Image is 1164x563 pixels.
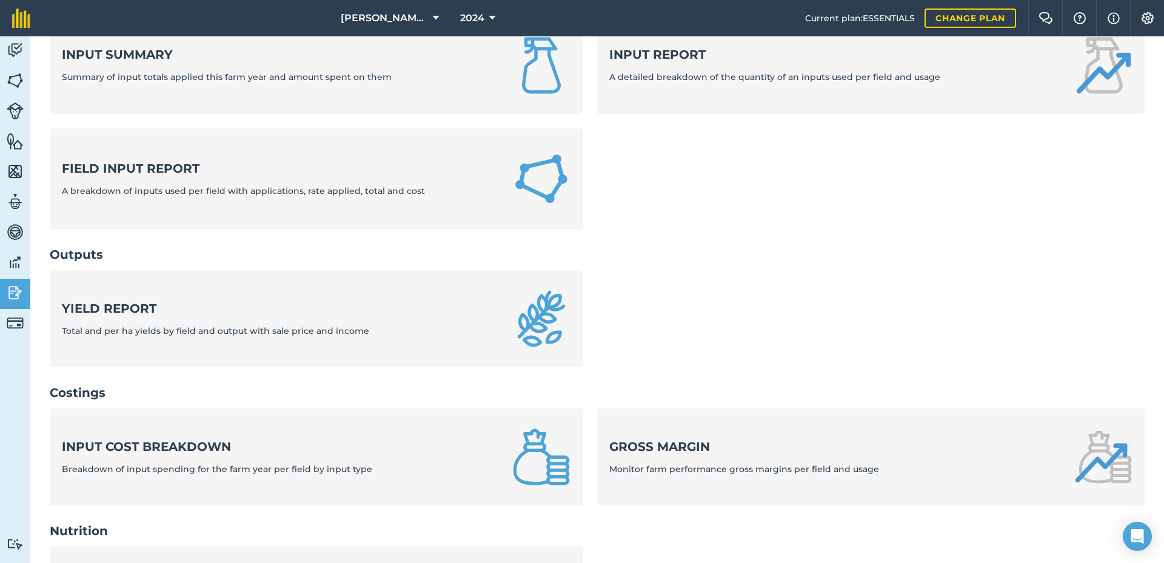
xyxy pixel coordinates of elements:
img: Two speech bubbles overlapping with the left bubble in the forefront [1039,12,1053,24]
a: Field Input ReportA breakdown of inputs used per field with applications, rate applied, total and... [50,128,583,230]
strong: Input cost breakdown [62,438,372,455]
h2: Nutrition [50,522,1145,539]
strong: Input summary [62,46,392,63]
img: Input report [1074,36,1132,95]
img: svg+xml;base64,PD94bWwgdmVyc2lvbj0iMS4wIiBlbmNvZGluZz0idXRmLTgiPz4KPCEtLSBHZW5lcmF0b3I6IEFkb2JlIE... [7,41,24,59]
img: svg+xml;base64,PD94bWwgdmVyc2lvbj0iMS4wIiBlbmNvZGluZz0idXRmLTgiPz4KPCEtLSBHZW5lcmF0b3I6IEFkb2JlIE... [7,284,24,302]
a: Input reportA detailed breakdown of the quantity of an inputs used per field and usage [597,17,1145,114]
img: svg+xml;base64,PD94bWwgdmVyc2lvbj0iMS4wIiBlbmNvZGluZz0idXRmLTgiPz4KPCEtLSBHZW5lcmF0b3I6IEFkb2JlIE... [7,538,24,550]
span: Total and per ha yields by field and output with sale price and income [62,325,369,336]
img: Field Input Report [512,148,570,210]
img: Yield report [512,290,570,348]
img: svg+xml;base64,PD94bWwgdmVyc2lvbj0iMS4wIiBlbmNvZGluZz0idXRmLTgiPz4KPCEtLSBHZW5lcmF0b3I6IEFkb2JlIE... [7,102,24,119]
h2: Costings [50,384,1145,401]
img: svg+xml;base64,PD94bWwgdmVyc2lvbj0iMS4wIiBlbmNvZGluZz0idXRmLTgiPz4KPCEtLSBHZW5lcmF0b3I6IEFkb2JlIE... [7,223,24,241]
a: Input summarySummary of input totals applied this farm year and amount spent on them [50,17,583,114]
span: Summary of input totals applied this farm year and amount spent on them [62,72,392,82]
a: Change plan [925,8,1016,28]
span: Monitor farm performance gross margins per field and usage [609,464,879,475]
img: A question mark icon [1072,12,1087,24]
img: fieldmargin Logo [12,8,30,28]
a: Gross marginMonitor farm performance gross margins per field and usage [597,408,1145,505]
span: 2024 [460,11,484,25]
img: svg+xml;base64,PD94bWwgdmVyc2lvbj0iMS4wIiBlbmNvZGluZz0idXRmLTgiPz4KPCEtLSBHZW5lcmF0b3I6IEFkb2JlIE... [7,253,24,272]
span: Current plan : ESSENTIALS [805,12,915,25]
div: Open Intercom Messenger [1123,522,1152,551]
span: A detailed breakdown of the quantity of an inputs used per field and usage [609,72,940,82]
span: [PERSON_NAME] Farm [341,11,428,25]
img: svg+xml;base64,PHN2ZyB4bWxucz0iaHR0cDovL3d3dy53My5vcmcvMjAwMC9zdmciIHdpZHRoPSI1NiIgaGVpZ2h0PSI2MC... [7,132,24,150]
img: A cog icon [1140,12,1155,24]
img: Gross margin [1074,428,1132,486]
img: Input cost breakdown [512,428,570,486]
strong: Gross margin [609,438,879,455]
span: Breakdown of input spending for the farm year per field by input type [62,464,372,475]
span: A breakdown of inputs used per field with applications, rate applied, total and cost [62,185,425,196]
img: svg+xml;base64,PHN2ZyB4bWxucz0iaHR0cDovL3d3dy53My5vcmcvMjAwMC9zdmciIHdpZHRoPSI1NiIgaGVpZ2h0PSI2MC... [7,72,24,90]
strong: Input report [609,46,940,63]
strong: Yield report [62,300,369,317]
a: Input cost breakdownBreakdown of input spending for the farm year per field by input type [50,408,583,505]
strong: Field Input Report [62,160,425,177]
img: svg+xml;base64,PHN2ZyB4bWxucz0iaHR0cDovL3d3dy53My5vcmcvMjAwMC9zdmciIHdpZHRoPSI1NiIgaGVpZ2h0PSI2MC... [7,162,24,181]
img: svg+xml;base64,PD94bWwgdmVyc2lvbj0iMS4wIiBlbmNvZGluZz0idXRmLTgiPz4KPCEtLSBHZW5lcmF0b3I6IEFkb2JlIE... [7,193,24,211]
h2: Outputs [50,246,1145,263]
img: svg+xml;base64,PD94bWwgdmVyc2lvbj0iMS4wIiBlbmNvZGluZz0idXRmLTgiPz4KPCEtLSBHZW5lcmF0b3I6IEFkb2JlIE... [7,315,24,331]
img: svg+xml;base64,PHN2ZyB4bWxucz0iaHR0cDovL3d3dy53My5vcmcvMjAwMC9zdmciIHdpZHRoPSIxNyIgaGVpZ2h0PSIxNy... [1108,11,1120,25]
a: Yield reportTotal and per ha yields by field and output with sale price and income [50,270,583,367]
img: Input summary [512,36,570,95]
